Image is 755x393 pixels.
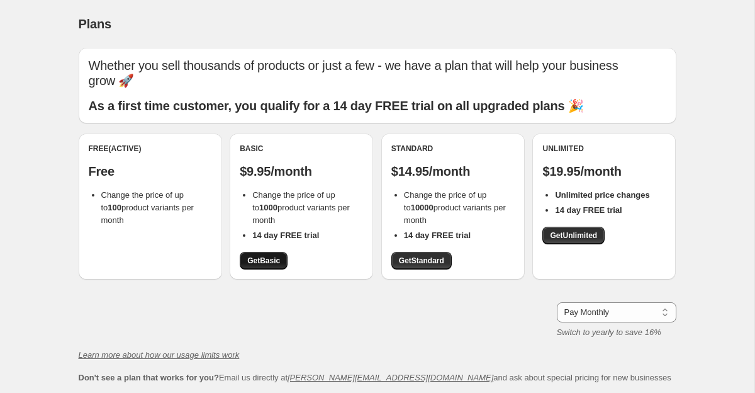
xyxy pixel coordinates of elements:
[557,327,661,337] i: Switch to yearly to save 16%
[404,190,506,225] span: Change the price of up to product variants per month
[89,58,666,88] p: Whether you sell thousands of products or just a few - we have a plan that will help your busines...
[542,164,666,179] p: $19.95/month
[240,252,288,270] a: GetBasic
[101,190,194,225] span: Change the price of up to product variants per month
[247,256,280,266] span: Get Basic
[79,17,111,31] span: Plans
[404,231,471,240] b: 14 day FREE trial
[391,144,515,154] div: Standard
[240,164,363,179] p: $9.95/month
[79,373,671,382] span: Email us directly at and ask about special pricing for new businesses
[79,350,240,360] a: Learn more about how our usage limits work
[252,190,350,225] span: Change the price of up to product variants per month
[240,144,363,154] div: Basic
[542,227,605,244] a: GetUnlimited
[411,203,433,212] b: 10000
[259,203,277,212] b: 1000
[391,164,515,179] p: $14.95/month
[89,144,212,154] div: Free (Active)
[542,144,666,154] div: Unlimited
[79,373,219,382] b: Don't see a plan that works for you?
[555,190,649,200] b: Unlimited price changes
[391,252,452,270] a: GetStandard
[108,203,121,212] b: 100
[89,164,212,179] p: Free
[550,231,597,241] span: Get Unlimited
[399,256,444,266] span: Get Standard
[288,373,493,382] a: [PERSON_NAME][EMAIL_ADDRESS][DOMAIN_NAME]
[89,99,584,113] b: As a first time customer, you qualify for a 14 day FREE trial on all upgraded plans 🎉
[555,205,622,215] b: 14 day FREE trial
[252,231,319,240] b: 14 day FREE trial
